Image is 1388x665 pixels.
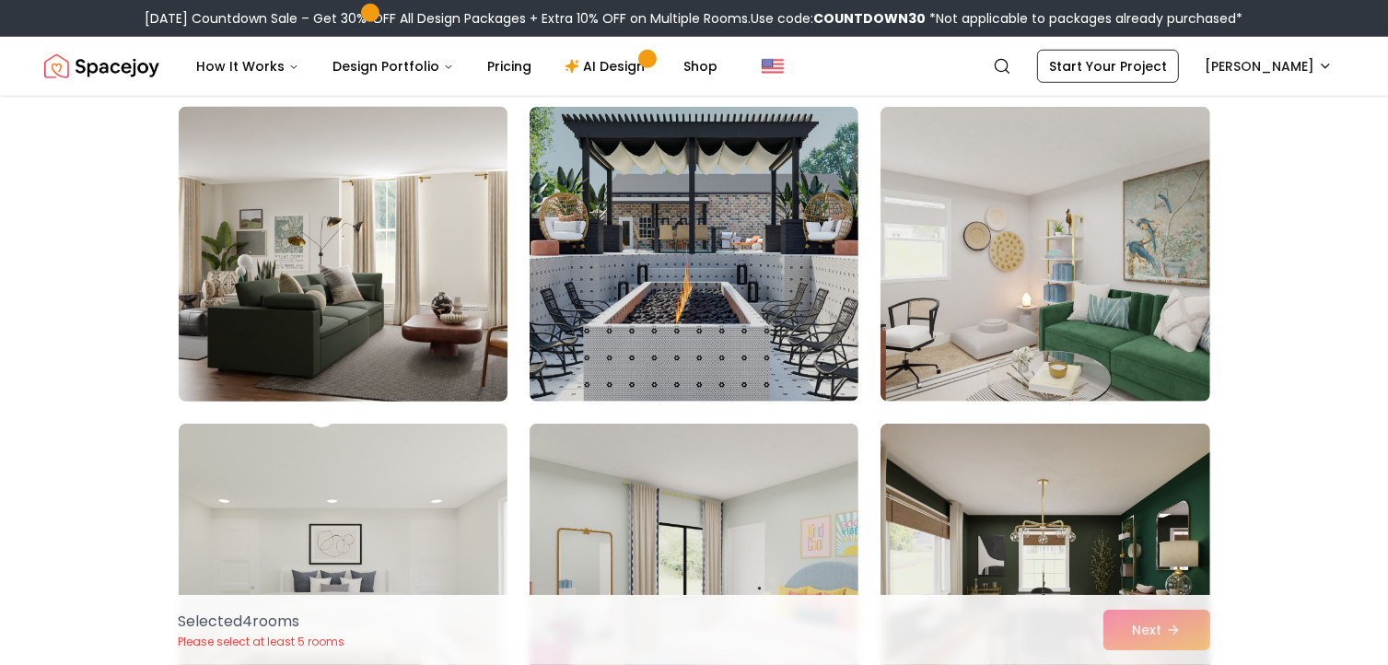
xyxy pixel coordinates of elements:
[170,99,516,409] img: Room room-13
[927,9,1243,28] span: *Not applicable to packages already purchased*
[181,48,732,85] nav: Main
[752,9,927,28] span: Use code:
[44,37,1344,96] nav: Global
[179,635,345,649] p: Please select at least 5 rooms
[44,48,159,85] img: Spacejoy Logo
[179,611,345,633] p: Selected 4 room s
[1194,50,1344,83] button: [PERSON_NAME]
[814,9,927,28] b: COUNTDOWN30
[550,48,665,85] a: AI Design
[44,48,159,85] a: Spacejoy
[318,48,469,85] button: Design Portfolio
[762,55,784,77] img: United States
[181,48,314,85] button: How It Works
[1037,50,1179,83] a: Start Your Project
[669,48,732,85] a: Shop
[472,48,546,85] a: Pricing
[530,107,858,402] img: Room room-14
[881,107,1209,402] img: Room room-15
[146,9,1243,28] div: [DATE] Countdown Sale – Get 30% OFF All Design Packages + Extra 10% OFF on Multiple Rooms.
